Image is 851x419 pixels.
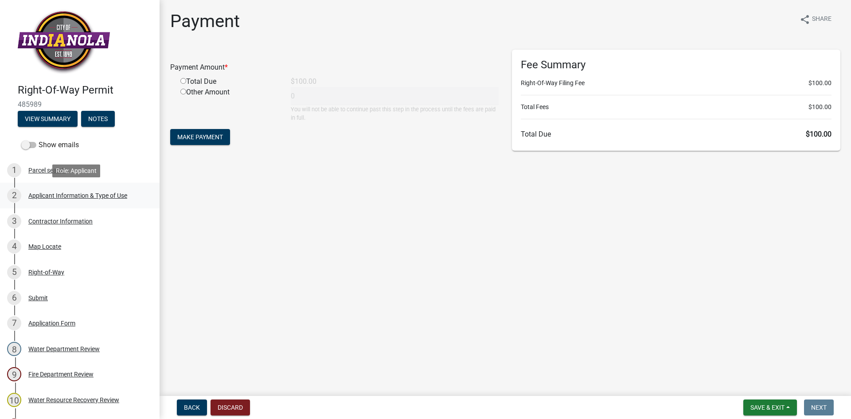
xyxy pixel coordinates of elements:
[28,218,93,224] div: Contractor Information
[28,167,66,173] div: Parcel search
[174,87,284,122] div: Other Amount
[164,62,505,73] div: Payment Amount
[18,116,78,123] wm-modal-confirm: Summary
[7,214,21,228] div: 3
[800,14,810,25] i: share
[18,111,78,127] button: View Summary
[521,130,831,138] h6: Total Due
[7,291,21,305] div: 6
[743,399,797,415] button: Save & Exit
[806,130,831,138] span: $100.00
[28,397,119,403] div: Water Resource Recovery Review
[18,100,142,109] span: 485989
[21,140,79,150] label: Show emails
[177,133,223,141] span: Make Payment
[792,11,839,28] button: shareShare
[804,399,834,415] button: Next
[28,243,61,250] div: Map Locate
[7,163,21,177] div: 1
[7,393,21,407] div: 10
[7,367,21,381] div: 9
[211,399,250,415] button: Discard
[28,269,64,275] div: Right-of-Way
[18,9,110,74] img: City of Indianola, Iowa
[81,111,115,127] button: Notes
[184,404,200,411] span: Back
[18,84,152,97] h4: Right-Of-Way Permit
[28,192,127,199] div: Applicant Information & Type of Use
[7,316,21,330] div: 7
[7,239,21,254] div: 4
[170,11,240,32] h1: Payment
[521,78,831,88] li: Right-Of-Way Filing Fee
[808,102,831,112] span: $100.00
[52,164,100,177] div: Role: Applicant
[81,116,115,123] wm-modal-confirm: Notes
[812,14,831,25] span: Share
[808,78,831,88] span: $100.00
[7,342,21,356] div: 8
[521,102,831,112] li: Total Fees
[174,76,284,87] div: Total Due
[28,371,94,377] div: Fire Department Review
[28,346,100,352] div: Water Department Review
[750,404,785,411] span: Save & Exit
[28,295,48,301] div: Submit
[7,188,21,203] div: 2
[7,265,21,279] div: 5
[177,399,207,415] button: Back
[170,129,230,145] button: Make Payment
[521,59,831,71] h6: Fee Summary
[811,404,827,411] span: Next
[28,320,75,326] div: Application Form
